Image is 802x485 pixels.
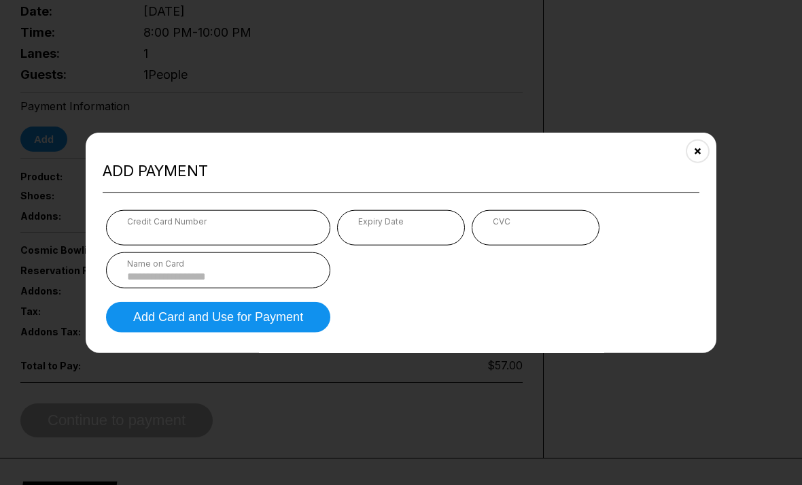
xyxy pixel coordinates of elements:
div: Credit Card Number [127,216,309,227]
h2: Add payment [103,161,699,180]
iframe: Secure card number input frame [127,227,309,239]
button: Close [681,134,714,167]
div: Expiry Date [358,216,444,227]
iframe: Secure expiration date input frame [358,227,444,239]
iframe: Secure CVC input frame [493,227,578,239]
div: Name on Card [127,258,309,269]
div: CVC [493,216,578,227]
button: Add Card and Use for Payment [106,302,330,333]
